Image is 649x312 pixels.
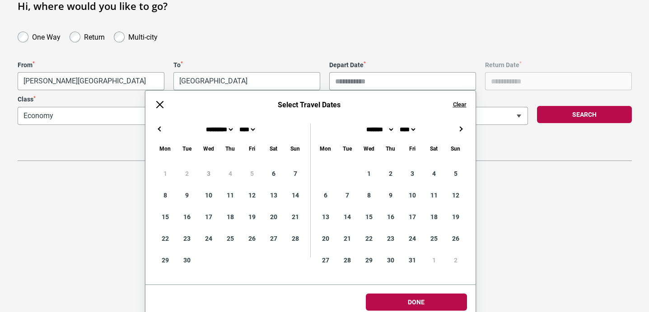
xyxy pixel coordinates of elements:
[336,249,358,271] div: 28
[154,206,176,228] div: 15
[263,206,285,228] div: 20
[198,206,219,228] div: 17
[198,143,219,154] div: Wednesday
[18,73,164,90] span: New Delhi, India
[423,228,445,249] div: 25
[445,184,467,206] div: 12
[366,294,467,311] button: Done
[445,206,467,228] div: 19
[174,101,444,109] h6: Select Travel Dates
[174,73,320,90] span: Lille, France
[380,206,402,228] div: 16
[241,184,263,206] div: 12
[456,124,467,134] button: →
[241,228,263,249] div: 26
[358,143,380,154] div: Wednesday
[128,31,158,41] label: Multi-city
[315,184,336,206] div: 6
[154,143,176,154] div: Monday
[241,206,263,228] div: 19
[263,163,285,184] div: 6
[263,184,285,206] div: 13
[423,163,445,184] div: 4
[176,143,198,154] div: Tuesday
[402,163,423,184] div: 3
[18,96,268,103] label: Class
[445,163,467,184] div: 5
[453,101,467,109] button: Clear
[285,206,306,228] div: 21
[358,163,380,184] div: 1
[285,143,306,154] div: Sunday
[176,184,198,206] div: 9
[358,249,380,271] div: 29
[315,206,336,228] div: 13
[219,143,241,154] div: Thursday
[329,61,476,69] label: Depart Date
[219,228,241,249] div: 25
[154,249,176,271] div: 29
[402,184,423,206] div: 10
[423,184,445,206] div: 11
[285,228,306,249] div: 28
[402,228,423,249] div: 24
[285,163,306,184] div: 7
[423,143,445,154] div: Saturday
[198,184,219,206] div: 10
[154,124,165,134] button: ←
[18,61,164,69] label: From
[18,72,164,90] span: New Delhi, India
[358,206,380,228] div: 15
[445,249,467,271] div: 2
[336,143,358,154] div: Tuesday
[241,143,263,154] div: Friday
[219,206,241,228] div: 18
[154,184,176,206] div: 8
[176,249,198,271] div: 30
[402,143,423,154] div: Friday
[380,249,402,271] div: 30
[84,31,105,41] label: Return
[445,143,467,154] div: Sunday
[263,143,285,154] div: Saturday
[176,228,198,249] div: 23
[423,206,445,228] div: 18
[358,184,380,206] div: 8
[380,184,402,206] div: 9
[336,184,358,206] div: 7
[32,31,61,41] label: One Way
[336,228,358,249] div: 21
[219,184,241,206] div: 11
[380,228,402,249] div: 23
[154,228,176,249] div: 22
[380,163,402,184] div: 2
[173,61,320,69] label: To
[176,206,198,228] div: 16
[423,249,445,271] div: 1
[445,228,467,249] div: 26
[198,228,219,249] div: 24
[315,228,336,249] div: 20
[380,143,402,154] div: Thursday
[173,72,320,90] span: Lille, France
[358,228,380,249] div: 22
[402,249,423,271] div: 31
[336,206,358,228] div: 14
[285,184,306,206] div: 14
[18,107,268,124] span: Economy
[315,249,336,271] div: 27
[263,228,285,249] div: 27
[402,206,423,228] div: 17
[315,143,336,154] div: Monday
[537,106,632,123] button: Search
